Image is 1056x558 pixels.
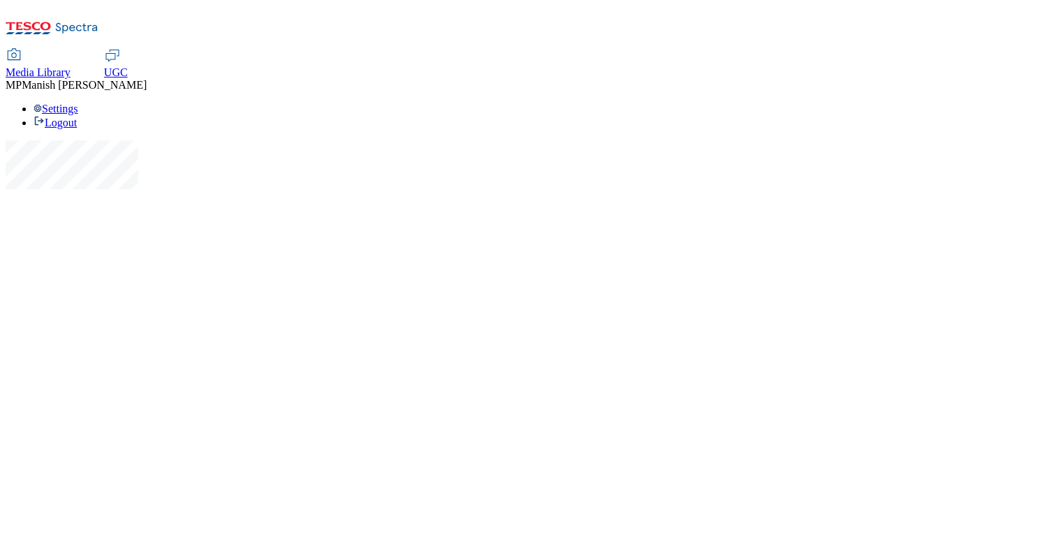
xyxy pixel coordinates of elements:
span: Media Library [6,66,71,78]
span: UGC [104,66,128,78]
a: UGC [104,50,128,79]
span: Manish [PERSON_NAME] [22,79,147,91]
span: MP [6,79,22,91]
a: Settings [34,103,78,115]
a: Logout [34,117,77,129]
a: Media Library [6,50,71,79]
